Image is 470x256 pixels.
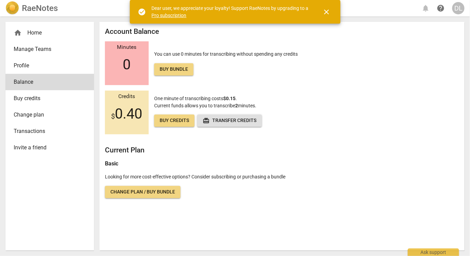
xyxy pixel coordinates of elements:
[5,57,94,74] a: Profile
[408,248,459,256] div: Ask support
[14,111,80,119] span: Change plan
[123,56,131,73] span: 0
[14,29,80,37] div: Home
[105,186,180,198] a: Change plan / Buy bundle
[105,160,118,167] b: Basic
[105,146,459,154] h2: Current Plan
[14,29,22,37] span: home
[197,114,262,127] button: Transfer credits
[14,78,80,86] span: Balance
[111,112,115,120] span: $
[5,41,94,57] a: Manage Teams
[154,51,298,76] p: You can use 0 minutes for transcribing without spending any credits
[5,1,19,15] img: Logo
[14,45,80,53] span: Manage Teams
[110,189,175,196] span: Change plan / Buy bundle
[105,44,149,51] div: Minutes
[5,123,94,139] a: Transactions
[14,62,80,70] span: Profile
[14,94,80,103] span: Buy credits
[14,127,80,135] span: Transactions
[160,66,188,73] span: Buy bundle
[437,4,445,12] span: help
[152,13,187,18] a: Pro subscription
[154,96,237,101] span: One minute of transcribing costs .
[111,106,143,122] span: 0.40
[235,103,238,108] b: 2
[105,94,149,100] div: Credits
[152,5,310,19] div: Dear user, we appreciate your loyalty! Support RaeNotes by upgrading to a
[5,25,94,41] div: Home
[5,107,94,123] a: Change plan
[223,96,236,101] b: $0.15
[203,117,256,124] span: Transfer credits
[5,139,94,156] a: Invite a friend
[160,117,189,124] span: Buy credits
[5,1,58,15] a: LogoRaeNotes
[22,3,58,13] h2: RaeNotes
[5,90,94,107] a: Buy credits
[323,8,331,16] span: close
[14,144,80,152] span: Invite a friend
[138,8,146,16] span: check_circle
[154,114,194,127] a: Buy credits
[319,4,335,20] button: Close
[105,173,459,180] p: Looking for more cost-effective options? Consider subscribing or purchasing a bundle
[105,27,459,36] h2: Account Balance
[434,2,447,14] a: Help
[452,2,465,14] button: DL
[154,63,193,76] a: Buy bundle
[5,74,94,90] a: Balance
[203,117,210,124] span: redeem
[154,103,256,108] span: Current funds allows you to transcribe minutes.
